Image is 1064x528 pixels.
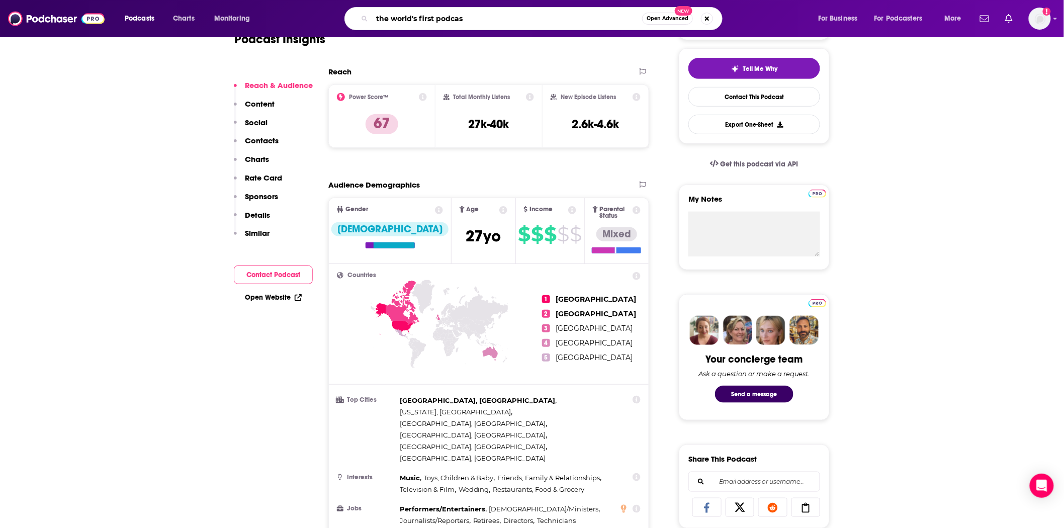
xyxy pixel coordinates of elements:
span: Journalists/Reporters [400,516,469,524]
span: $ [518,226,530,242]
button: Similar [234,228,270,247]
button: Contact Podcast [234,266,313,284]
span: New [675,6,693,16]
h2: Reach [328,67,351,76]
span: [GEOGRAPHIC_DATA], [GEOGRAPHIC_DATA] [400,431,546,439]
span: Performers/Entertainers [400,505,485,513]
input: Email address or username... [697,472,812,491]
span: Retirees [473,516,500,524]
h3: Interests [337,474,396,481]
div: [DEMOGRAPHIC_DATA] [331,222,449,236]
span: Open Advanced [647,16,688,21]
span: [GEOGRAPHIC_DATA], [GEOGRAPHIC_DATA] [400,443,546,451]
img: Podchaser - Follow, Share and Rate Podcasts [8,9,105,28]
img: Podchaser Pro [809,190,826,198]
span: , [424,472,495,484]
span: , [400,429,547,441]
button: Details [234,210,270,229]
img: Jon Profile [789,316,819,345]
p: 67 [366,114,398,134]
h3: Top Cities [337,397,396,403]
button: Rate Card [234,173,282,192]
span: , [400,418,547,429]
h2: Audience Demographics [328,180,420,190]
p: Sponsors [245,192,278,201]
span: Tell Me Why [743,65,778,73]
span: [US_STATE], [GEOGRAPHIC_DATA] [400,408,511,416]
a: Charts [166,11,201,27]
span: [GEOGRAPHIC_DATA], [GEOGRAPHIC_DATA] [400,419,546,427]
h2: Power Score™ [349,94,388,101]
h3: 2.6k-4.6k [572,117,619,132]
h2: New Episode Listens [561,94,616,101]
button: Contacts [234,136,279,154]
button: open menu [868,11,937,27]
h1: Podcast Insights [234,32,325,47]
div: Ask a question or make a request. [698,370,810,378]
img: Podchaser Pro [809,299,826,307]
span: Logged in as WE_Broadcast [1029,8,1051,30]
p: Content [245,99,275,109]
img: Jules Profile [756,316,785,345]
a: Share on Facebook [692,498,722,517]
span: $ [570,226,582,242]
p: Charts [245,154,269,164]
a: Contact This Podcast [688,87,820,107]
div: Open Intercom Messenger [1030,474,1054,498]
span: For Business [818,12,858,26]
span: 3 [542,324,550,332]
div: Your concierge team [706,353,803,366]
span: Countries [347,272,376,279]
span: Gender [345,206,368,213]
span: , [400,515,471,526]
h2: Total Monthly Listens [454,94,510,101]
span: Income [529,206,553,213]
a: Pro website [809,298,826,307]
span: Music [400,474,420,482]
span: 2 [542,310,550,318]
button: Charts [234,154,269,173]
span: Charts [173,12,195,26]
h3: Jobs [337,505,396,512]
a: Copy Link [791,498,821,517]
button: Export One-Sheet [688,115,820,134]
p: Reach & Audience [245,80,313,90]
img: User Profile [1029,8,1051,30]
span: $ [558,226,569,242]
span: Directors [504,516,534,524]
span: , [400,503,487,515]
span: Toys, Children & Baby [424,474,494,482]
button: open menu [937,11,974,27]
button: open menu [207,11,263,27]
div: Search podcasts, credits, & more... [354,7,732,30]
span: Monitoring [214,12,250,26]
span: [GEOGRAPHIC_DATA] [556,324,633,333]
span: [GEOGRAPHIC_DATA], [GEOGRAPHIC_DATA] [400,454,546,462]
span: , [459,484,491,495]
span: Get this podcast via API [721,160,799,168]
span: , [400,484,456,495]
button: open menu [118,11,167,27]
p: Social [245,118,268,127]
span: [GEOGRAPHIC_DATA] [556,309,637,318]
input: Search podcasts, credits, & more... [372,11,642,27]
label: My Notes [688,194,820,212]
span: , [400,395,557,406]
button: Content [234,99,275,118]
span: [GEOGRAPHIC_DATA] [556,353,633,362]
span: Wedding [459,485,489,493]
span: , [400,441,547,453]
button: tell me why sparkleTell Me Why [688,58,820,79]
a: Share on Reddit [758,498,787,517]
span: , [504,515,535,526]
a: Get this podcast via API [702,152,807,177]
span: Television & Film [400,485,455,493]
h3: 27k-40k [468,117,509,132]
button: Send a message [715,386,793,403]
span: Restaurants, Food & Grocery [493,485,585,493]
span: $ [531,226,544,242]
button: Sponsors [234,192,278,210]
span: , [400,472,421,484]
h3: Share This Podcast [688,454,757,464]
span: 27 yo [466,226,501,246]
